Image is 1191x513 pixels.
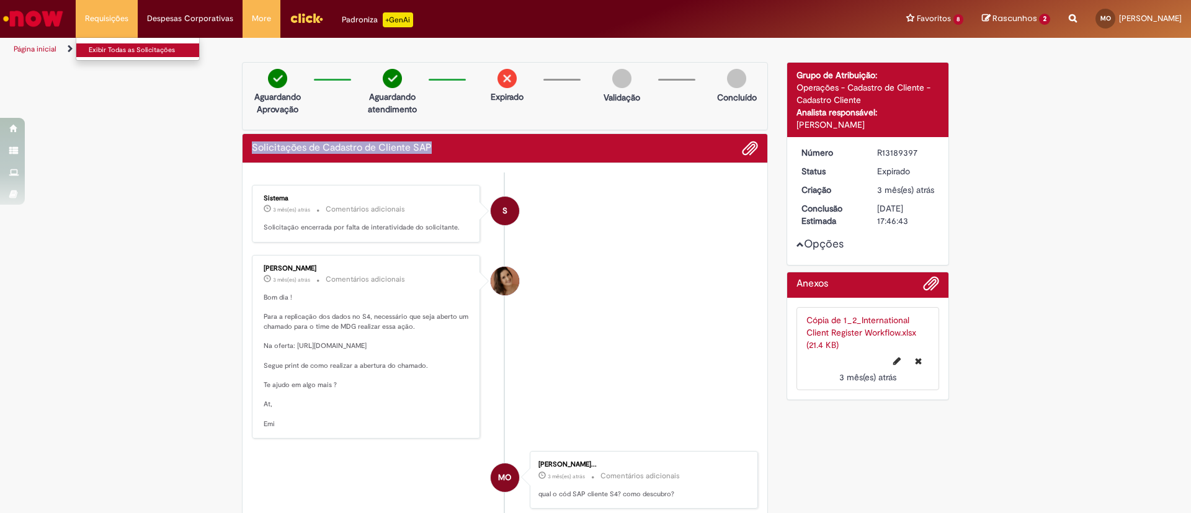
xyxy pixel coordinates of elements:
span: MO [498,463,511,493]
div: Sistema [264,195,470,202]
span: 3 mês(es) atrás [273,276,310,283]
div: [PERSON_NAME]... [538,461,745,468]
time: 17/06/2025 15:20:23 [548,473,585,480]
button: Editar nome de arquivo Cópia de 1_2_International Client Register Workflow.xlsx [886,351,908,371]
dt: Criação [792,184,868,196]
div: System [491,197,519,225]
span: Rascunhos [993,12,1037,24]
span: 3 mês(es) atrás [273,206,310,213]
p: Validação [604,91,640,104]
time: 16/06/2025 13:54:34 [839,372,896,383]
button: Adicionar anexos [742,140,758,156]
img: remove.png [497,69,517,88]
p: Solicitação encerrada por falta de interatividade do solicitante. [264,223,470,233]
div: 16/06/2025 13:54:37 [877,184,935,196]
span: 3 mês(es) atrás [839,372,896,383]
a: Cópia de 1_2_International Client Register Workflow.xlsx (21.4 KB) [806,314,916,350]
span: Favoritos [917,12,951,25]
span: 2 [1039,14,1050,25]
small: Comentários adicionais [600,471,680,481]
p: Expirado [491,91,524,103]
dt: Status [792,165,868,177]
span: More [252,12,271,25]
small: Comentários adicionais [326,274,405,285]
p: +GenAi [383,12,413,27]
div: R13189397 [877,146,935,159]
img: click_logo_yellow_360x200.png [290,9,323,27]
button: Excluir Cópia de 1_2_International Client Register Workflow.xlsx [908,351,929,371]
div: [DATE] 17:46:43 [877,202,935,227]
a: Exibir Todas as Solicitações [76,43,213,57]
div: [PERSON_NAME] [264,265,470,272]
p: Concluído [717,91,757,104]
div: Analista responsável: [796,106,940,118]
img: check-circle-green.png [383,69,402,88]
img: img-circle-grey.png [612,69,631,88]
span: Requisições [85,12,128,25]
p: Aguardando Aprovação [248,91,308,115]
button: Adicionar anexos [923,275,939,298]
div: Operações - Cadastro de Cliente - Cadastro Cliente [796,81,940,106]
dt: Conclusão Estimada [792,202,868,227]
img: ServiceNow [1,6,65,31]
span: 3 mês(es) atrás [877,184,934,195]
span: 3 mês(es) atrás [548,473,585,480]
span: [PERSON_NAME] [1119,13,1182,24]
div: Expirado [877,165,935,177]
a: Rascunhos [982,13,1050,25]
small: Comentários adicionais [326,204,405,215]
ul: Requisições [76,37,200,61]
span: S [502,196,507,226]
h2: Anexos [796,279,828,290]
p: Bom dia ! Para a replicação dos dados no S4, necessário que seja aberto um chamado para o time de... [264,293,470,429]
h2: Solicitações de Cadastro de Cliente SAP Histórico de tíquete [252,143,432,154]
p: qual o cód SAP cliente S4? como descubro? [538,489,745,499]
div: Padroniza [342,12,413,27]
p: Aguardando atendimento [362,91,422,115]
a: Página inicial [14,44,56,54]
ul: Trilhas de página [9,38,785,61]
img: check-circle-green.png [268,69,287,88]
time: 16/06/2025 13:54:37 [877,184,934,195]
span: MO [1100,14,1111,22]
div: Emiliane Dias De Souza [491,267,519,295]
span: 8 [953,14,964,25]
div: Marcelo Benites Ciani De Carvalho Oliveira [491,463,519,492]
dt: Número [792,146,868,159]
span: Despesas Corporativas [147,12,233,25]
time: 18/06/2025 09:07:58 [273,276,310,283]
img: img-circle-grey.png [727,69,746,88]
div: [PERSON_NAME] [796,118,940,131]
div: Grupo de Atribuição: [796,69,940,81]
